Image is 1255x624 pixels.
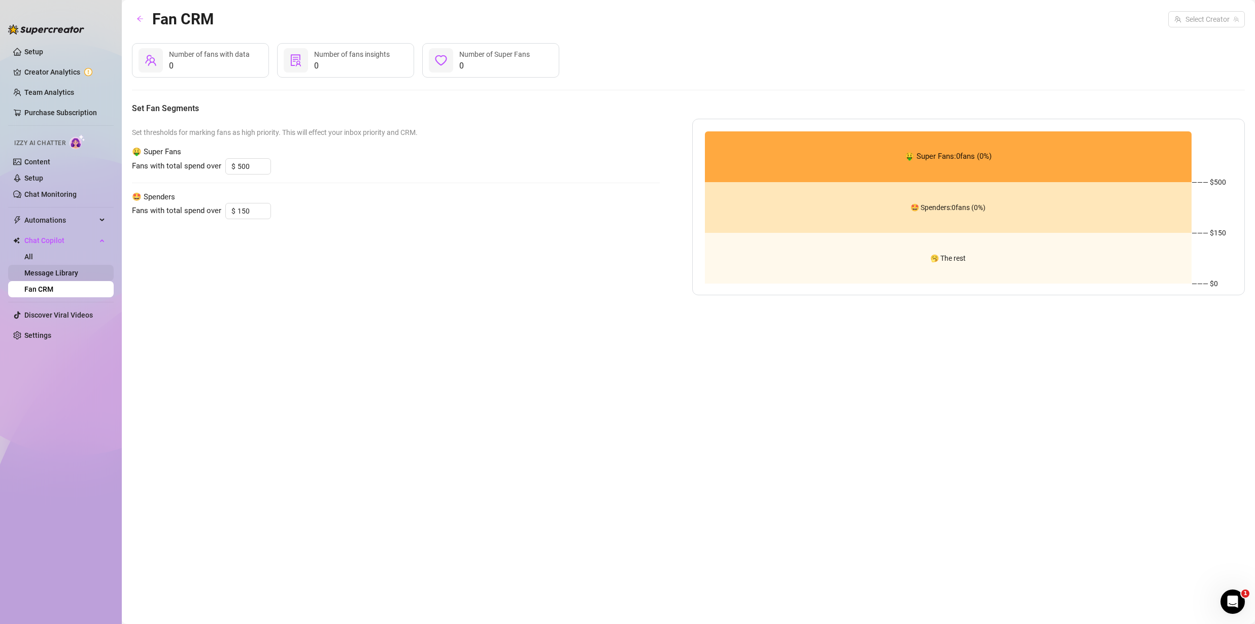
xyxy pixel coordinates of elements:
span: team [145,54,157,66]
span: solution [290,54,302,66]
span: team [1233,16,1239,22]
a: Content [24,158,50,166]
span: Number of Super Fans [459,50,530,58]
input: 150 [238,203,270,219]
span: 🤑 Super Fans: 0 fans ( 0 %) [905,151,992,163]
span: 0 [459,60,530,72]
h5: Set Fan Segments [132,102,1245,115]
iframe: Intercom live chat [1220,590,1245,614]
span: Fans with total spend over [132,205,221,217]
span: thunderbolt [13,216,21,224]
a: Discover Viral Videos [24,311,93,319]
article: Fan CRM [152,7,214,31]
span: Set thresholds for marking fans as high priority. This will effect your inbox priority and CRM. [132,127,660,138]
span: Chat Copilot [24,232,96,249]
img: AI Chatter [70,134,85,149]
a: Setup [24,174,43,182]
span: 0 [169,60,250,72]
a: Chat Monitoring [24,190,77,198]
span: Fans with total spend over [132,160,221,172]
span: heart [435,54,447,66]
a: Creator Analytics exclamation-circle [24,64,106,80]
span: Automations [24,212,96,228]
img: logo-BBDzfeDw.svg [8,24,84,34]
span: arrow-left [137,15,144,22]
a: Fan CRM [24,285,53,293]
input: 500 [238,159,270,174]
a: Setup [24,48,43,56]
a: Team Analytics [24,88,74,96]
a: All [24,253,33,261]
span: Number of fans with data [169,50,250,58]
img: Chat Copilot [13,237,20,244]
span: 🤩 Spenders [132,191,660,203]
span: Number of fans insights [314,50,390,58]
span: Izzy AI Chatter [14,138,65,148]
a: Settings [24,331,51,339]
span: 🤑 Super Fans [132,146,660,158]
a: Message Library [24,269,78,277]
span: 0 [314,60,390,72]
span: 1 [1241,590,1249,598]
a: Purchase Subscription [24,105,106,121]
